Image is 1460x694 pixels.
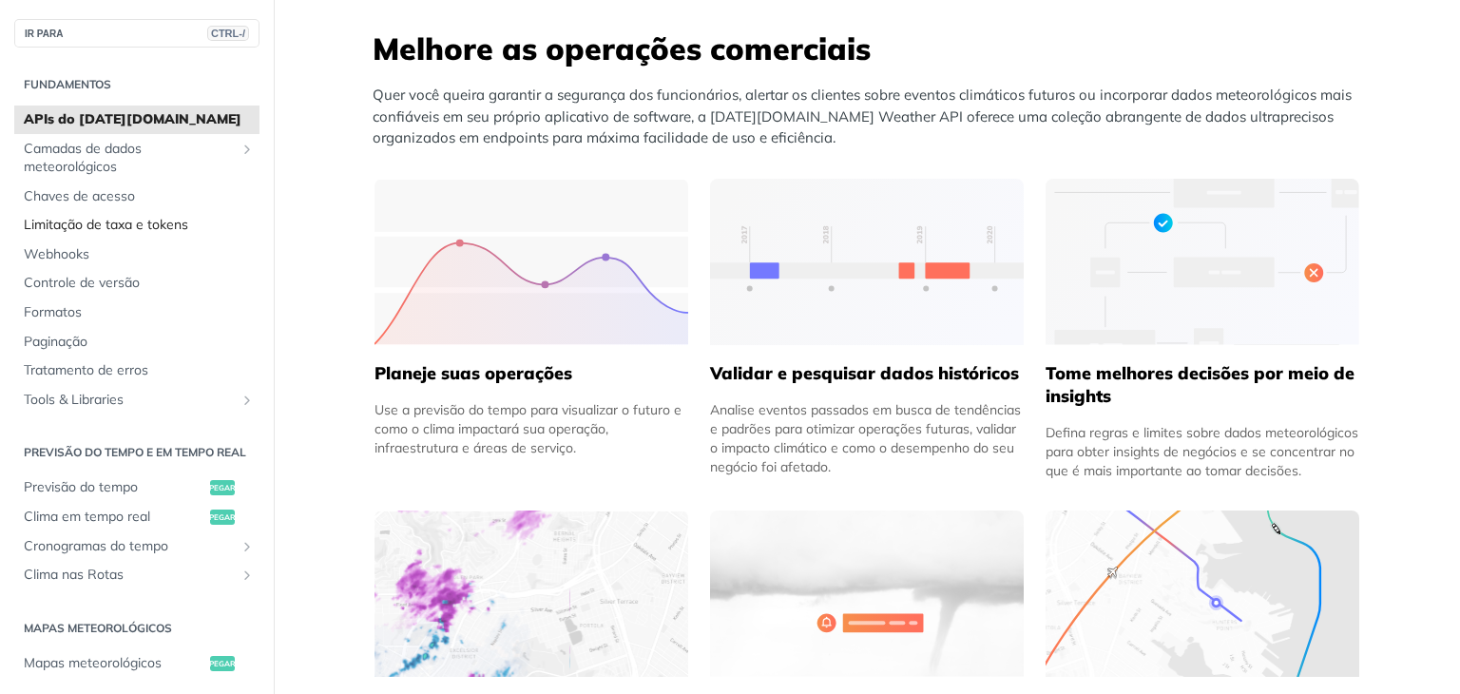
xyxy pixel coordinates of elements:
a: Previsão do tempopegar [14,473,259,502]
font: Melhore as operações comerciais [373,29,871,67]
font: Camadas de dados meteorológicos [24,140,142,176]
a: Paginação [14,328,259,357]
img: a22d113-group-496-32x.svg [1046,179,1359,345]
button: Mostrar subpáginas para Camadas de Dados Meteorológicos [240,142,255,157]
font: Analise eventos passados em busca de tendências e padrões para otimizar operações futuras, valida... [710,401,1021,475]
img: 13d7ca0-group-496-2.svg [710,179,1024,345]
font: Limitação de taxa e tokens [24,216,188,233]
font: Previsão do tempo e em tempo real [24,445,246,459]
a: Camadas de dados meteorológicosMostrar subpáginas para Camadas de Dados Meteorológicos [14,135,259,182]
a: Tools & LibrariesShow subpages for Tools & Libraries [14,386,259,414]
font: Clima em tempo real [24,508,150,525]
font: Webhooks [24,245,89,262]
font: Paginação [24,333,87,350]
font: Previsão do tempo [24,478,138,495]
a: Mapas meteorológicospegar [14,649,259,678]
a: Webhooks [14,241,259,269]
button: Show subpages for Tools & Libraries [240,393,255,408]
a: APIs do [DATE][DOMAIN_NAME] [14,106,259,134]
font: Controle de versão [24,274,140,291]
font: Tome melhores decisões por meio de insights [1046,362,1354,407]
button: IR PARACTRL-/ [14,19,259,48]
span: CTRL-/ [207,26,249,41]
font: Validar e pesquisar dados históricos [710,362,1019,384]
font: Chaves de acesso [24,187,135,204]
img: 4463876-group-4982x.svg [375,511,688,677]
a: Formatos [14,299,259,327]
font: Quer você queira garantir a segurança dos funcionários, alertar os clientes sobre eventos climáti... [373,86,1352,146]
font: pegar [209,512,236,522]
img: 994b3d6-mask-group-32x.svg [1046,511,1359,677]
img: 2c0a313-group-496-12x.svg [710,511,1024,677]
font: Formatos [24,303,82,320]
a: Cronogramas do tempoMostrar subpáginas para Cronogramas do Tempo [14,532,259,561]
font: pegar [209,483,236,492]
a: Clima nas RotasMostrar subpáginas para Clima em Rotas [14,561,259,589]
button: Mostrar subpáginas para Cronogramas do Tempo [240,539,255,554]
font: Cronogramas do tempo [24,537,168,554]
button: Mostrar subpáginas para Clima em Rotas [240,568,255,583]
font: Use a previsão do tempo para visualizar o futuro e como o clima impactará sua operação, infraestr... [375,401,682,456]
a: Limitação de taxa e tokens [14,211,259,240]
font: IR PARA [25,29,63,39]
font: Fundamentos [24,77,111,91]
font: Mapas meteorológicos [24,621,172,635]
font: APIs do [DATE][DOMAIN_NAME] [24,110,241,127]
img: 39565e8-group-4962x.svg [375,179,688,345]
a: Clima em tempo realpegar [14,503,259,531]
span: Tools & Libraries [24,391,235,410]
a: Chaves de acesso [14,183,259,211]
a: Controle de versão [14,269,259,298]
font: Defina regras e limites sobre dados meteorológicos para obter insights de negócios e se concentra... [1046,424,1358,479]
font: Clima nas Rotas [24,566,124,583]
a: Tratamento de erros [14,357,259,385]
font: Tratamento de erros [24,361,148,378]
font: pegar [209,659,236,668]
font: Mapas meteorológicos [24,654,162,671]
font: Planeje suas operações [375,362,572,384]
